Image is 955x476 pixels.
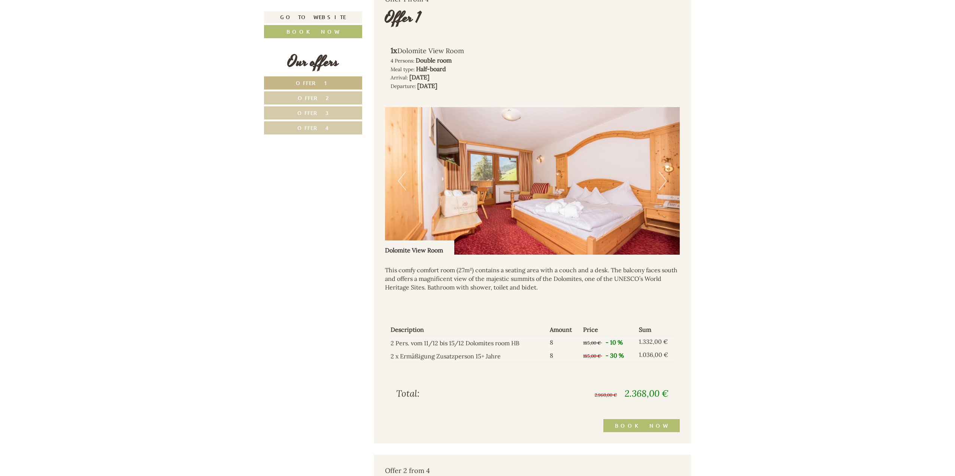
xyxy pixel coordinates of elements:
[264,51,362,73] div: Our offers
[391,45,521,56] div: Dolomite View Room
[603,419,680,432] a: Book now
[391,336,547,349] td: 2 Pers. vom 11/12 bis 15/12 Dolomites room HB
[636,324,674,336] th: Sum
[298,94,329,101] span: Offer 2
[636,336,674,349] td: 1.332,00 €
[264,25,362,38] a: Book now
[385,107,680,255] img: image
[417,82,437,90] b: [DATE]
[416,65,446,73] b: Half-board
[391,387,533,400] div: Total:
[385,266,680,292] p: This comfy comfort room (27m²) contains a seating area with a couch and a desk. The balcony faces...
[391,74,408,81] small: Arrival:
[297,109,329,116] span: Offer 3
[391,324,547,336] th: Description
[385,7,421,28] div: Offer 1
[385,466,430,475] span: Offer 2 from 4
[391,66,415,73] small: Meal type:
[391,57,414,64] small: 4 Persons:
[391,349,547,363] td: 2 x Ermäßigung Zusatzperson 15+ Jahre
[547,349,580,363] td: 8
[625,388,668,399] span: 2.368,00 €
[636,349,674,363] td: 1.036,00 €
[385,240,454,255] div: Dolomite View Room
[416,57,452,64] b: Double room
[595,392,617,398] span: 2.960,00 €
[583,340,601,346] span: 185,00 €
[580,324,636,336] th: Price
[547,336,580,349] td: 8
[606,339,623,346] span: - 10 %
[547,324,580,336] th: Amount
[606,352,624,359] span: - 30 %
[583,353,601,359] span: 185,00 €
[297,124,329,131] span: Offer 4
[391,83,416,90] small: Departure:
[264,11,362,23] a: Go to website
[659,172,667,190] button: Next
[296,79,331,87] span: Offer 1
[409,73,430,81] b: [DATE]
[398,172,406,190] button: Previous
[391,46,397,55] b: 1x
